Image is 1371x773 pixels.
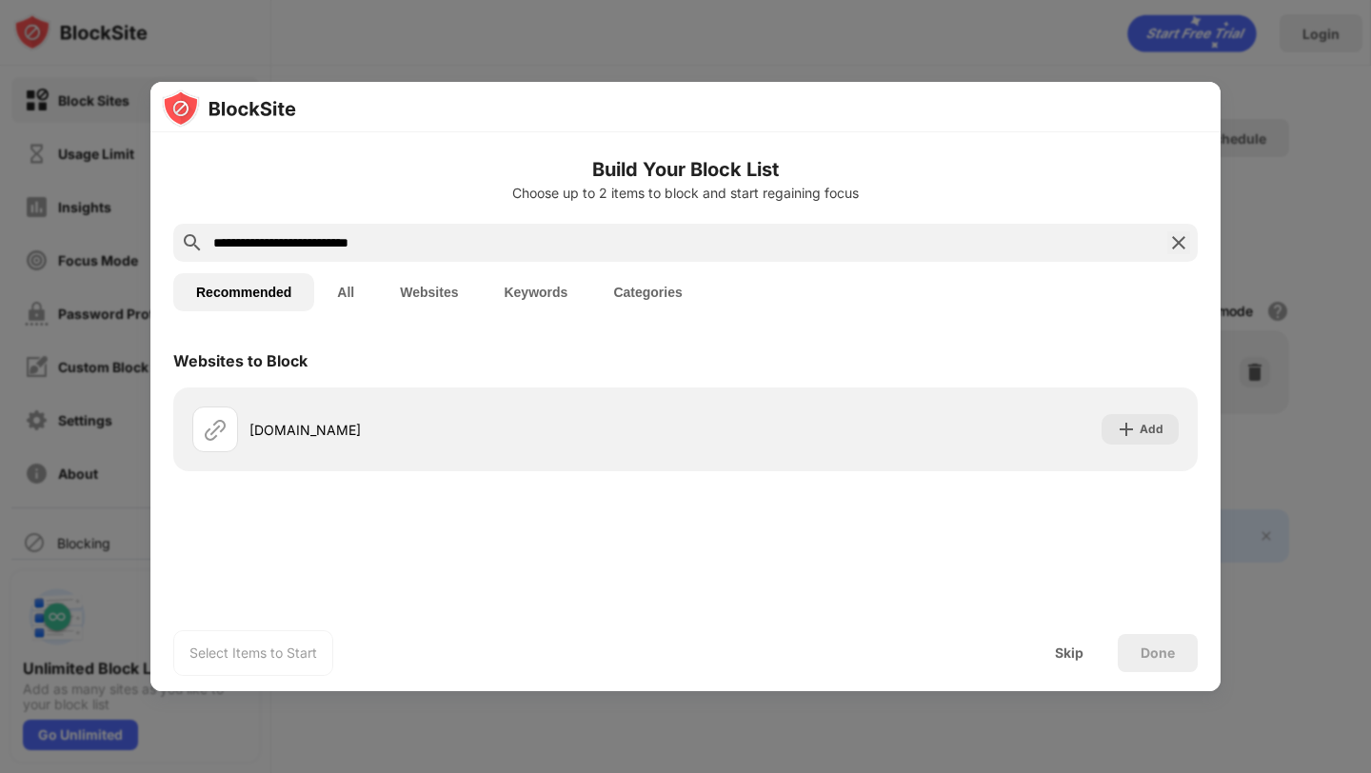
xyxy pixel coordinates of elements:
div: [DOMAIN_NAME] [249,420,685,440]
div: Add [1140,420,1163,439]
button: Websites [377,273,481,311]
div: Websites to Block [173,351,308,370]
button: Recommended [173,273,314,311]
button: Categories [590,273,705,311]
img: logo-blocksite.svg [162,89,296,128]
img: url.svg [204,418,227,441]
div: Choose up to 2 items to block and start regaining focus [173,186,1198,201]
button: Keywords [481,273,590,311]
button: All [314,273,377,311]
img: search-close [1167,231,1190,254]
div: Select Items to Start [189,644,317,663]
img: search.svg [181,231,204,254]
div: Done [1141,645,1175,661]
h6: Build Your Block List [173,155,1198,184]
div: Skip [1055,645,1083,661]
